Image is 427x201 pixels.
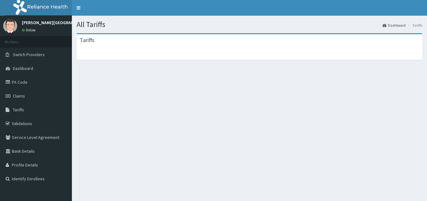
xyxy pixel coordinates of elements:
[13,52,45,57] span: Switch Providers
[13,93,25,99] span: Claims
[383,23,406,28] a: Dashboard
[22,28,37,32] a: Online
[22,20,94,25] p: [PERSON_NAME][GEOGRAPHIC_DATA]
[77,20,422,29] h1: All Tariffs
[80,37,94,43] h3: Tariffs
[406,23,422,28] li: Tariffs
[3,19,17,33] img: User Image
[13,107,24,113] span: Tariffs
[13,66,33,71] span: Dashboard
